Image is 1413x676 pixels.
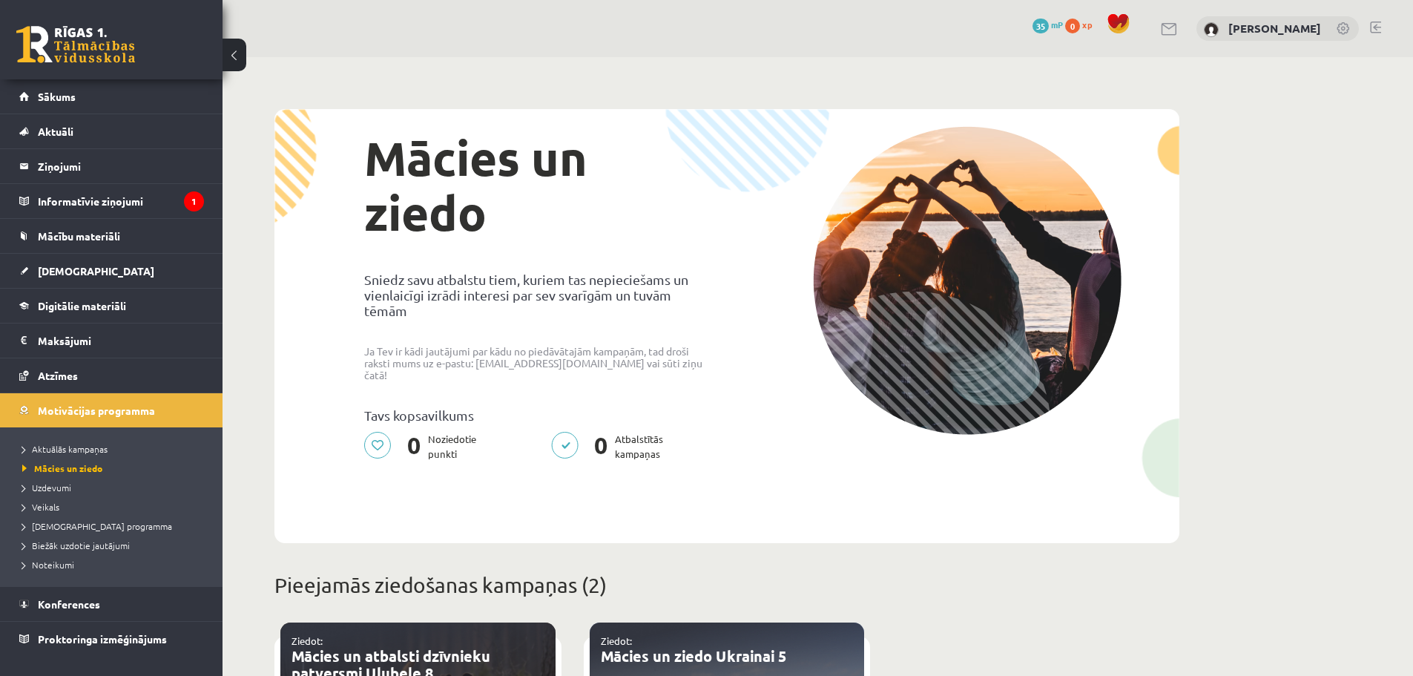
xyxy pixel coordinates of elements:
[38,229,120,243] span: Mācību materiāli
[1082,19,1092,30] span: xp
[38,369,78,382] span: Atzīmes
[364,407,716,423] p: Tavs kopsavilkums
[22,462,208,475] a: Mācies un ziedo
[1065,19,1080,33] span: 0
[38,184,204,218] legend: Informatīvie ziņojumi
[19,587,204,621] a: Konferences
[38,324,204,358] legend: Maksājumi
[22,481,208,494] a: Uzdevumi
[38,404,155,417] span: Motivācijas programma
[38,90,76,103] span: Sākums
[22,501,59,513] span: Veikals
[22,500,208,513] a: Veikals
[22,443,108,455] span: Aktuālās kampaņas
[364,272,716,318] p: Sniedz savu atbalstu tiem, kuriem tas nepieciešams un vienlaicīgi izrādi interesi par sev svarīgā...
[1228,21,1321,36] a: [PERSON_NAME]
[38,149,204,183] legend: Ziņojumi
[364,345,716,381] p: Ja Tev ir kādi jautājumi par kādu no piedāvātajām kampaņām, tad droši raksti mums uz e-pastu: [EM...
[38,597,100,611] span: Konferences
[400,432,428,462] span: 0
[601,646,786,666] a: Mācies un ziedo Ukrainai 5
[292,634,323,647] a: Ziedot:
[601,634,632,647] a: Ziedot:
[19,289,204,323] a: Digitālie materiāli
[1032,19,1049,33] span: 35
[19,79,204,114] a: Sākums
[587,432,615,462] span: 0
[1065,19,1099,30] a: 0 xp
[16,26,135,63] a: Rīgas 1. Tālmācības vidusskola
[22,520,172,532] span: [DEMOGRAPHIC_DATA] programma
[1051,19,1063,30] span: mP
[551,432,672,462] p: Atbalstītās kampaņas
[22,539,130,551] span: Biežāk uzdotie jautājumi
[184,191,204,211] i: 1
[1032,19,1063,30] a: 35 mP
[22,519,208,533] a: [DEMOGRAPHIC_DATA] programma
[19,114,204,148] a: Aktuāli
[22,482,71,493] span: Uzdevumi
[19,254,204,288] a: [DEMOGRAPHIC_DATA]
[19,358,204,393] a: Atzīmes
[364,432,485,462] p: Noziedotie punkti
[19,622,204,656] a: Proktoringa izmēģinājums
[38,299,126,312] span: Digitālie materiāli
[22,558,208,571] a: Noteikumi
[813,126,1121,435] img: donation-campaign-image-5f3e0036a0d26d96e48155ce7b942732c76651737588babb5c96924e9bd6788c.png
[1204,22,1219,37] img: Jaromirs Četčikovs
[19,393,204,427] a: Motivācijas programma
[22,462,102,474] span: Mācies un ziedo
[274,570,1179,601] p: Pieejamās ziedošanas kampaņas (2)
[364,131,716,240] h1: Mācies un ziedo
[19,324,204,358] a: Maksājumi
[22,559,74,571] span: Noteikumi
[38,264,154,278] span: [DEMOGRAPHIC_DATA]
[19,149,204,183] a: Ziņojumi
[22,442,208,456] a: Aktuālās kampaņas
[38,632,167,646] span: Proktoringa izmēģinājums
[19,184,204,218] a: Informatīvie ziņojumi1
[19,219,204,253] a: Mācību materiāli
[22,539,208,552] a: Biežāk uzdotie jautājumi
[38,125,73,138] span: Aktuāli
